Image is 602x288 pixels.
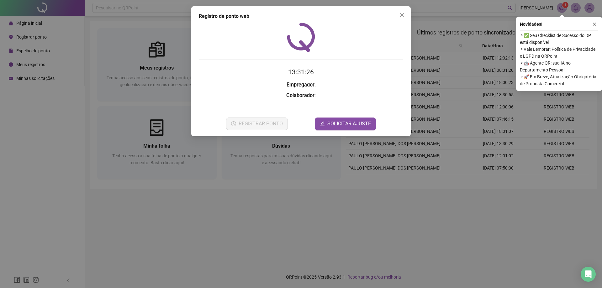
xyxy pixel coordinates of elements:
h3: : [199,92,403,100]
span: edit [320,121,325,126]
span: ⚬ 🚀 Em Breve, Atualização Obrigatória de Proposta Comercial [520,73,598,87]
span: SOLICITAR AJUSTE [327,120,371,128]
time: 13:31:26 [288,68,314,76]
div: Open Intercom Messenger [581,267,596,282]
button: editSOLICITAR AJUSTE [315,118,376,130]
span: close [399,13,404,18]
span: close [592,22,597,26]
span: ⚬ ✅ Seu Checklist de Sucesso do DP está disponível [520,32,598,46]
span: Novidades ! [520,21,542,28]
strong: Empregador [287,82,314,88]
strong: Colaborador [286,92,314,98]
button: REGISTRAR PONTO [226,118,288,130]
span: ⚬ 🤖 Agente QR: sua IA no Departamento Pessoal [520,60,598,73]
img: QRPoint [287,23,315,52]
div: Registro de ponto web [199,13,403,20]
button: Close [397,10,407,20]
h3: : [199,81,403,89]
span: ⚬ Vale Lembrar: Política de Privacidade e LGPD na QRPoint [520,46,598,60]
